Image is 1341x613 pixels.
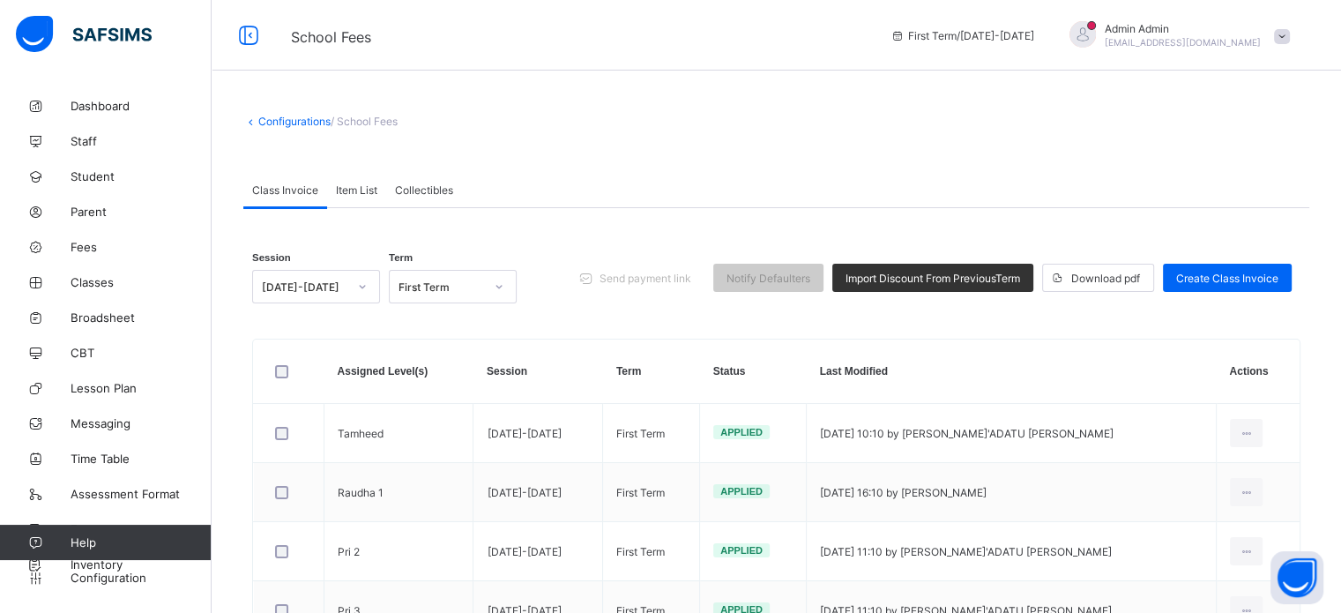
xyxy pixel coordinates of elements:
div: [DATE]-[DATE] [262,280,347,294]
span: Help [71,535,211,549]
span: Expenses [71,522,212,536]
span: Messaging [71,416,212,430]
th: Session [473,340,603,404]
td: First Term [603,404,700,463]
span: Collectibles [395,183,453,197]
span: Broadsheet [71,310,212,325]
span: Notify Defaulters [726,272,810,285]
th: Status [700,340,807,404]
th: Assigned Level(s) [324,340,473,404]
th: Last Modified [807,340,1217,404]
td: [DATE]-[DATE] [473,522,603,581]
span: Fees [71,240,212,254]
td: Pri 2 [324,522,473,581]
span: Send payment link [600,272,691,285]
span: Student [71,169,212,183]
span: Staff [71,134,212,148]
span: Applied [720,486,763,497]
span: Parent [71,205,212,219]
td: First Term [603,522,700,581]
td: [DATE] 16:10 by [PERSON_NAME] [807,463,1217,522]
div: First Term [399,280,484,294]
td: [DATE] 11:10 by [PERSON_NAME]'ADATU [PERSON_NAME] [807,522,1217,581]
span: Classes [71,275,212,289]
td: [DATE]-[DATE] [473,463,603,522]
span: School Fees [291,28,371,46]
span: CBT [71,346,212,360]
div: AdminAdmin [1052,21,1299,50]
span: [EMAIL_ADDRESS][DOMAIN_NAME] [1105,37,1261,48]
span: Dashboard [71,99,212,113]
span: session/term information [890,29,1034,42]
th: Actions [1216,340,1300,404]
span: Import Discount From Previous Term [846,272,1020,285]
span: Assessment Format [71,487,212,501]
span: Create Class Invoice [1176,272,1278,285]
td: First Term [603,463,700,522]
td: Tamheed [324,404,473,463]
span: Configuration [71,571,211,585]
span: Admin Admin [1105,22,1261,35]
span: Term [389,252,413,263]
span: Time Table [71,452,212,466]
span: Lesson Plan [71,381,212,395]
span: Item List [336,183,377,197]
td: [DATE] 10:10 by [PERSON_NAME]'ADATU [PERSON_NAME] [807,404,1217,463]
button: Open asap [1270,551,1323,604]
span: Applied [720,545,763,556]
span: / School Fees [331,115,398,128]
a: Configurations [258,115,331,128]
th: Term [603,340,700,404]
td: Raudha 1 [324,463,473,522]
img: safsims [16,16,152,53]
span: Applied [720,427,763,437]
span: Session [252,252,291,263]
span: Download pdf [1071,272,1140,285]
td: [DATE]-[DATE] [473,404,603,463]
span: Class Invoice [252,183,318,197]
